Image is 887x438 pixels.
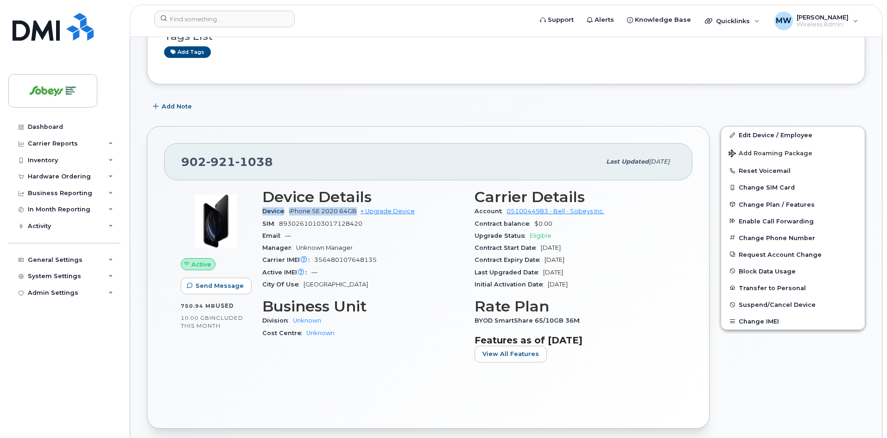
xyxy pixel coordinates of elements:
[721,179,865,196] button: Change SIM Card
[739,301,816,308] span: Suspend/Cancel Device
[541,244,561,251] span: [DATE]
[721,313,865,330] button: Change IMEI
[311,269,317,276] span: —
[721,213,865,229] button: Enable Call Forwarding
[475,189,676,205] h3: Carrier Details
[548,281,568,288] span: [DATE]
[164,31,848,42] h3: Tags List
[262,189,463,205] h3: Device Details
[776,15,792,26] span: MW
[729,150,812,159] span: Add Roaming Package
[530,232,551,239] span: Eligible
[206,155,235,169] span: 921
[533,11,580,29] a: Support
[262,281,304,288] span: City Of Use
[181,314,243,330] span: included this month
[721,196,865,213] button: Change Plan / Features
[475,335,676,346] h3: Features as of [DATE]
[164,46,211,58] a: Add tags
[475,232,530,239] span: Upgrade Status
[188,193,244,249] img: image20231002-3703462-2fle3a.jpeg
[475,346,547,362] button: View All Features
[262,330,306,336] span: Cost Centre
[306,330,335,336] a: Unknown
[181,155,273,169] span: 902
[721,263,865,279] button: Block Data Usage
[296,244,353,251] span: Unknown Manager
[262,244,296,251] span: Manager
[580,11,621,29] a: Alerts
[475,317,584,324] span: BYOD SmartShare 65/10GB 36M
[475,269,543,276] span: Last Upgraded Date
[621,11,697,29] a: Knowledge Base
[314,256,377,263] span: 356480107648135
[262,256,314,263] span: Carrier IMEI
[262,208,289,215] span: Device
[279,220,362,227] span: 89302610103017128420
[507,208,604,215] a: 0510044983 - Bell - Sobeys Inc.
[181,303,215,309] span: 750.94 MB
[475,244,541,251] span: Contract Start Date
[235,155,273,169] span: 1038
[649,158,670,165] span: [DATE]
[475,298,676,315] h3: Rate Plan
[768,12,865,30] div: Matthew Whittle
[475,281,548,288] span: Initial Activation Date
[191,260,211,269] span: Active
[285,232,291,239] span: —
[196,281,244,290] span: Send Message
[262,269,311,276] span: Active IMEI
[797,21,849,28] span: Wireless Admin
[606,158,649,165] span: Last updated
[262,298,463,315] h3: Business Unit
[147,98,200,115] button: Add Note
[721,143,865,162] button: Add Roaming Package
[215,302,234,309] span: used
[595,15,614,25] span: Alerts
[548,15,574,25] span: Support
[721,229,865,246] button: Change Phone Number
[154,11,295,27] input: Find something...
[534,220,552,227] span: $0.00
[698,12,766,30] div: Quicklinks
[797,13,849,21] span: [PERSON_NAME]
[721,246,865,263] button: Request Account Change
[721,127,865,143] a: Edit Device / Employee
[181,278,252,294] button: Send Message
[262,232,285,239] span: Email
[739,201,815,208] span: Change Plan / Features
[289,208,357,215] span: iPhone SE 2020 64GB
[293,317,321,324] a: Unknown
[482,349,539,358] span: View All Features
[475,208,507,215] span: Account
[739,217,814,224] span: Enable Call Forwarding
[716,17,750,25] span: Quicklinks
[475,220,534,227] span: Contract balance
[543,269,563,276] span: [DATE]
[262,317,293,324] span: Division
[635,15,691,25] span: Knowledge Base
[721,162,865,179] button: Reset Voicemail
[545,256,564,263] span: [DATE]
[181,315,209,321] span: 10.00 GB
[262,220,279,227] span: SIM
[361,208,415,215] a: + Upgrade Device
[721,279,865,296] button: Transfer to Personal
[304,281,368,288] span: [GEOGRAPHIC_DATA]
[162,102,192,111] span: Add Note
[721,296,865,313] button: Suspend/Cancel Device
[475,256,545,263] span: Contract Expiry Date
